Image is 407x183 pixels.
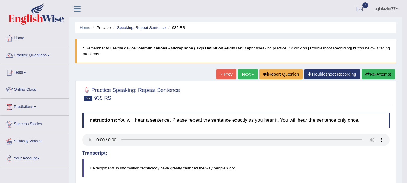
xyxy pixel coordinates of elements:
a: Success Stories [0,116,69,131]
li: 935 RS [167,25,185,30]
h4: Transcript: [82,150,390,156]
a: Your Account [0,150,69,165]
li: Practice [91,25,111,30]
a: « Prev [216,69,236,79]
b: Communications - Microphone (High Definition Audio Device) [136,46,250,50]
span: 0 [362,2,368,8]
a: Strategy Videos [0,133,69,148]
button: Re-Attempt [362,69,395,79]
small: 935 RS [94,95,111,101]
a: Predictions [0,99,69,114]
a: Speaking: Repeat Sentence [117,25,166,30]
blockquote: * Remember to use the device for speaking practice. Or click on [Troubleshoot Recording] button b... [75,39,396,63]
a: Tests [0,64,69,79]
h4: You will hear a sentence. Please repeat the sentence exactly as you hear it. You will hear the se... [82,113,390,128]
span: 32 [84,96,92,101]
a: Next » [238,69,258,79]
button: Report Question [259,69,303,79]
a: Online Class [0,81,69,96]
b: Instructions: [88,118,117,123]
blockquote: Developments in information technology have greatly changed the way people work. [82,159,390,177]
a: Home [0,30,69,45]
a: Practice Questions [0,47,69,62]
a: Troubleshoot Recording [304,69,360,79]
a: Home [80,25,90,30]
h2: Practice Speaking: Repeat Sentence [82,86,180,101]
